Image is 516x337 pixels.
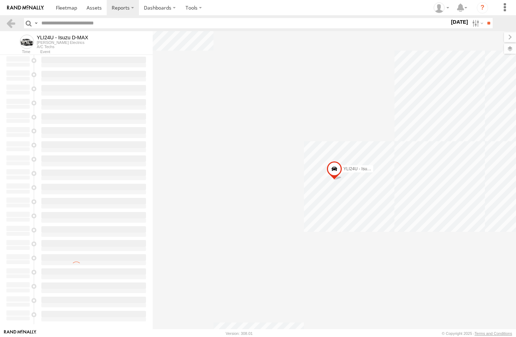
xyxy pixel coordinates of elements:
[477,2,488,13] i: ?
[7,5,44,10] img: rand-logo.svg
[226,331,253,336] div: Version: 308.01
[4,330,36,337] a: Visit our Website
[37,40,88,45] div: [PERSON_NAME] Electrics
[37,35,88,40] div: YLI24U - Isuzu D-MAX - View Asset History
[475,331,512,336] a: Terms and Conditions
[344,166,386,171] span: YLI24U - Isuzu D-MAX
[33,18,39,28] label: Search Query
[442,331,512,336] div: © Copyright 2025 -
[37,45,88,49] div: A/C Techs
[431,2,452,13] div: Nicole Hunt
[40,50,153,54] div: Event
[6,50,30,54] div: Time
[6,18,16,28] a: Back to previous Page
[450,18,469,26] label: [DATE]
[469,18,485,28] label: Search Filter Options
